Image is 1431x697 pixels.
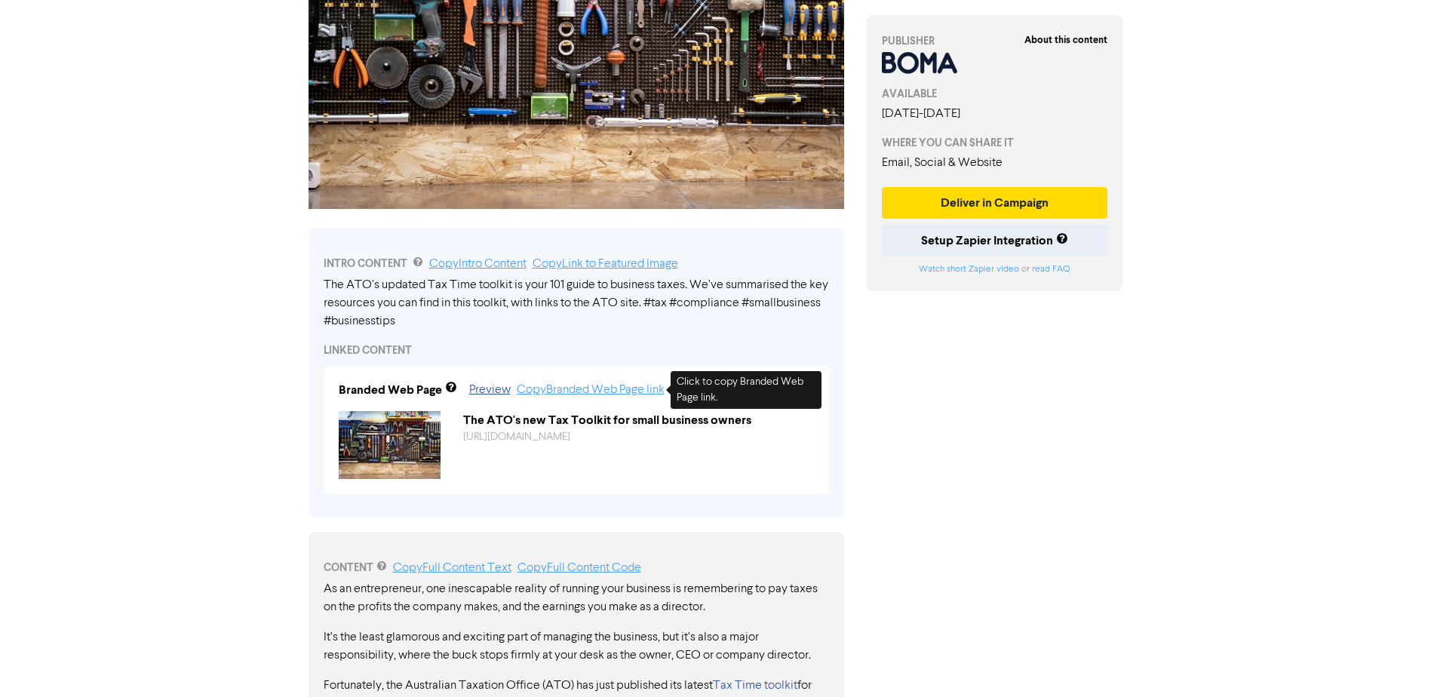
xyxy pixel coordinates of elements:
div: AVAILABLE [882,86,1108,102]
div: https://public2.bomamarketing.com/cp/5liLTCIpEeYwaVRCtWYThn?sa=rp5LfVFX [452,429,825,445]
a: Preview [469,384,511,396]
div: The ATO’s updated Tax Time toolkit is your 101 guide to business taxes. We’ve summarised the key ... [324,276,829,330]
div: Click to copy Branded Web Page link. [671,371,821,409]
div: or [882,263,1108,276]
button: Deliver in Campaign [882,187,1108,219]
div: Email, Social & Website [882,154,1108,172]
strong: About this content [1024,34,1107,46]
a: [URL][DOMAIN_NAME] [463,431,570,442]
a: Copy Branded Web Page link [517,384,665,396]
div: [DATE] - [DATE] [882,105,1108,123]
a: Tax Time toolkit [713,680,797,692]
div: WHERE YOU CAN SHARE IT [882,135,1108,151]
div: Branded Web Page [339,381,442,399]
div: PUBLISHER [882,33,1108,49]
p: As an entrepreneur, one inescapable reality of running your business is remembering to pay taxes ... [324,580,829,616]
a: Copy Intro Content [429,258,527,270]
a: Copy Full Content Text [393,562,511,574]
div: The ATO's new Tax Toolkit for small business owners [452,411,825,429]
a: read FAQ [1032,265,1070,274]
a: Watch short Zapier video [919,265,1019,274]
a: Copy Full Content Code [517,562,641,574]
div: CONTENT [324,559,829,577]
div: INTRO CONTENT [324,255,829,273]
iframe: Chat Widget [1356,625,1431,697]
a: Copy Link to Featured Image [533,258,678,270]
p: It’s the least glamorous and exciting part of managing the business, but it’s also a major respon... [324,628,829,665]
button: Setup Zapier Integration [882,225,1108,256]
div: LINKED CONTENT [324,342,829,358]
